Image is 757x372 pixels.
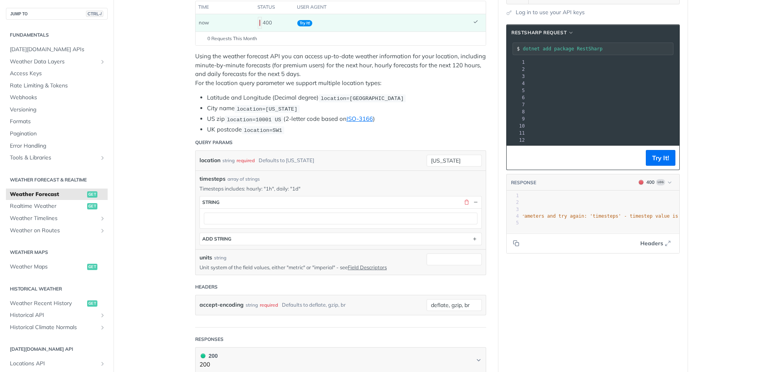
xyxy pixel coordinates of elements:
[347,115,373,122] a: ISO-3166
[513,115,526,122] div: 9
[195,52,486,87] p: Using the weather forecast API you can access up-to-date weather information for your location, i...
[10,70,106,78] span: Access Keys
[507,206,519,213] div: 3
[99,215,106,222] button: Show subpages for Weather Timelines
[195,283,218,291] div: Headers
[10,58,97,66] span: Weather Data Layers
[636,237,675,249] button: Headers
[246,299,258,311] div: string
[87,203,97,209] span: get
[10,94,106,102] span: Webhooks
[513,108,526,115] div: 8
[513,94,526,101] div: 6
[511,152,522,164] button: Copy to clipboard
[10,46,106,54] span: [DATE][DOMAIN_NAME] APIs
[10,202,85,210] span: Realtime Weather
[10,191,85,198] span: Weather Forecast
[200,360,218,369] p: 200
[202,199,220,205] div: string
[259,20,260,26] span: 400
[199,19,209,26] span: now
[99,324,106,331] button: Show subpages for Historical Climate Normals
[200,352,218,360] div: 200
[255,1,294,14] th: status
[195,139,233,146] div: Query Params
[507,220,519,226] div: 5
[237,155,255,166] div: required
[507,199,519,206] div: 2
[10,300,85,307] span: Weather Recent History
[656,179,665,185] span: Log
[200,352,482,369] button: 200 200200
[348,264,387,270] a: Field Descriptors
[201,353,205,358] span: 200
[10,82,106,90] span: Rate Limiting & Tokens
[200,175,226,183] span: timesteps
[87,300,97,307] span: get
[6,213,108,224] a: Weather TimelinesShow subpages for Weather Timelines
[200,299,244,311] label: accept-encoding
[321,95,404,101] span: location=[GEOGRAPHIC_DATA]
[511,179,537,187] button: RESPONSE
[516,8,585,17] a: Log in to use your API keys
[639,180,643,185] span: 400
[207,104,486,113] li: City name
[10,263,85,271] span: Weather Maps
[10,227,97,235] span: Weather on Routes
[86,11,103,17] span: CTRL-/
[646,179,654,186] div: 400
[6,285,108,292] h2: Historical Weather
[513,130,526,137] div: 11
[214,254,226,261] div: string
[6,68,108,80] a: Access Keys
[200,155,220,166] label: location
[6,261,108,273] a: Weather Mapsget
[635,178,675,186] button: 400400Log
[509,29,577,37] button: RestSharp Request
[6,189,108,200] a: Weather Forecastget
[6,346,108,353] h2: [DATE][DOMAIN_NAME] API
[463,199,470,206] button: Delete
[511,237,522,249] button: Copy to clipboard
[195,336,224,343] div: Responses
[207,93,486,102] li: Latitude and Longitude (Decimal degree)
[200,233,481,245] button: ADD string
[472,199,479,206] button: Hide
[507,213,519,220] div: 4
[513,122,526,130] div: 10
[259,155,314,166] div: Defaults to [US_STATE]
[6,31,108,39] h2: Fundamentals
[513,59,526,66] div: 1
[6,176,108,183] h2: Weather Forecast & realtime
[196,1,255,14] th: time
[244,127,282,133] span: location=SW1
[6,128,108,140] a: Pagination
[6,116,108,128] a: Formats
[513,80,526,87] div: 4
[6,140,108,152] a: Error Handling
[87,191,97,198] span: get
[297,20,312,26] span: Try It!
[10,142,106,150] span: Error Handling
[200,264,415,271] p: Unit system of the field values, either "metric" or "imperial" - see
[10,118,106,126] span: Formats
[511,29,567,36] span: RestSharp Request
[6,80,108,92] a: Rate Limiting & Tokens
[99,361,106,367] button: Show subpages for Locations API
[513,137,526,144] div: 12
[10,360,97,368] span: Locations API
[507,192,519,199] div: 1
[200,185,482,192] p: Timesteps includes: hourly: "1h", daily: "1d"
[207,35,257,42] span: 0 Requests This Month
[6,44,108,56] a: [DATE][DOMAIN_NAME] APIs
[513,66,526,73] div: 2
[207,125,486,134] li: UK postcode
[227,176,260,183] div: array of strings
[6,152,108,164] a: Tools & LibrariesShow subpages for Tools & Libraries
[99,59,106,65] button: Show subpages for Weather Data Layers
[99,312,106,318] button: Show subpages for Historical API
[6,225,108,237] a: Weather on RoutesShow subpages for Weather on Routes
[10,311,97,319] span: Historical API
[6,200,108,212] a: Realtime Weatherget
[222,155,235,166] div: string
